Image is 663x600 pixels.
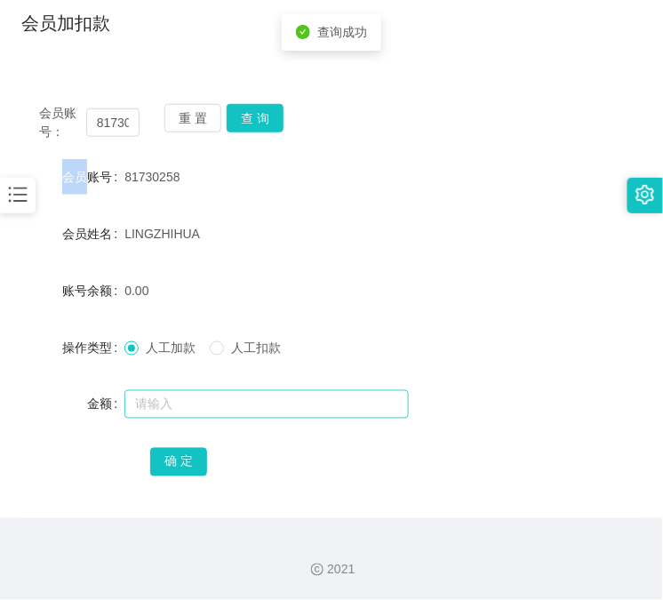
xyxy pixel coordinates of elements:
[62,170,124,184] label: 会员账号
[62,227,124,241] label: 会员姓名
[6,183,29,206] i: 图标: bars
[150,448,207,476] button: 确 定
[296,25,310,39] i: icon: check-circle
[62,284,124,298] label: 账号余额
[139,340,203,355] span: 人工加款
[164,104,221,132] button: 重 置
[124,390,409,419] input: 请输入
[124,284,148,298] span: 0.00
[635,185,655,204] i: 图标: setting
[224,340,288,355] span: 人工扣款
[124,227,200,241] span: LINGZHIHUA
[39,104,86,141] span: 会员账号：
[87,397,124,412] label: 金额
[21,10,110,36] h1: 会员加扣款
[311,564,324,576] i: 图标: copyright
[317,25,367,39] span: 查询成功
[124,170,180,184] span: 81730258
[86,108,140,137] input: 会员账号
[14,561,649,580] div: 2021
[62,340,124,355] label: 操作类型
[227,104,284,132] button: 查 询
